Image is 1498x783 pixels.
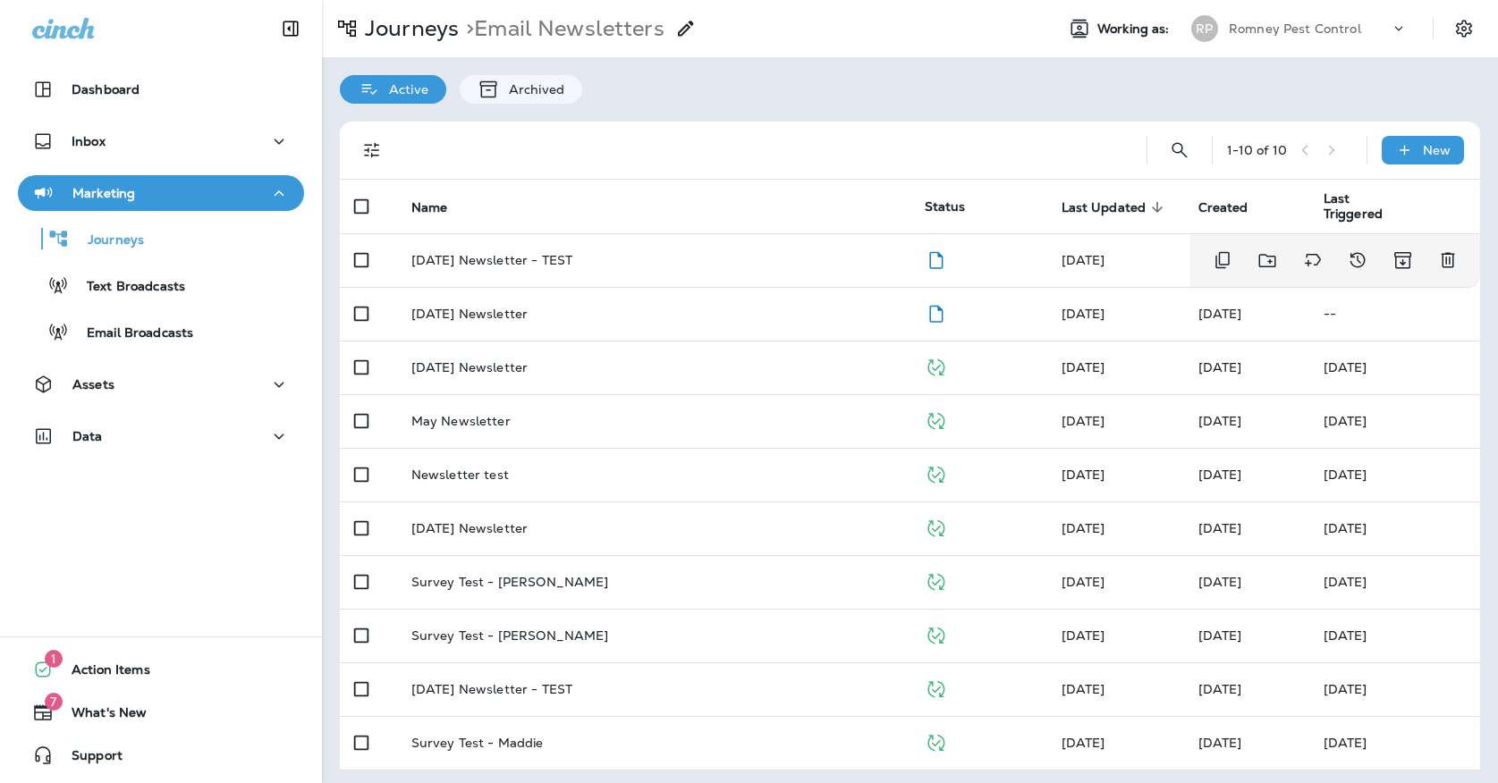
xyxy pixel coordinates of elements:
[1229,21,1361,36] p: Romney Pest Control
[925,304,947,320] span: Draft
[411,307,528,321] p: [DATE] Newsletter
[1198,413,1242,429] span: Maddie Madonecsky
[72,82,140,97] p: Dashboard
[1198,199,1272,215] span: Created
[411,360,528,375] p: [DATE] Newsletter
[1384,242,1421,279] button: Archive
[411,682,572,696] p: [DATE] Newsletter - TEST
[1324,307,1466,321] p: --
[459,15,664,42] p: Email Newsletters
[18,695,304,730] button: 7What's New
[1062,735,1105,751] span: Maddie Madonecsky
[500,82,564,97] p: Archived
[925,733,947,749] span: Published
[925,465,947,481] span: Published
[1062,199,1170,215] span: Last Updated
[380,82,428,97] p: Active
[925,411,947,427] span: Published
[1198,735,1242,751] span: Maddie Madonecsky
[411,575,609,589] p: Survey Test - [PERSON_NAME]
[18,220,304,257] button: Journeys
[54,662,150,684] span: Action Items
[1198,627,1242,644] span: Jason Munk
[1062,200,1147,215] span: Last Updated
[1097,21,1173,37] span: Working as:
[54,748,123,770] span: Support
[266,11,316,46] button: Collapse Sidebar
[411,414,511,428] p: May Newsletter
[1309,394,1480,448] td: [DATE]
[1062,252,1105,268] span: Maddie Madonecsky
[1309,448,1480,501] td: [DATE]
[70,232,144,249] p: Journeys
[1198,467,1242,483] span: Jason Munk
[411,200,448,215] span: Name
[18,652,304,687] button: 1Action Items
[18,418,304,454] button: Data
[72,429,103,443] p: Data
[18,313,304,350] button: Email Broadcasts
[1198,681,1242,697] span: Maddie Madonecsky
[1198,200,1248,215] span: Created
[1309,341,1480,394] td: [DATE]
[69,325,193,342] p: Email Broadcasts
[1198,359,1242,375] span: Maddie Madonecsky
[18,123,304,159] button: Inbox
[45,650,63,668] span: 1
[1062,467,1105,483] span: Jason Munk
[1309,501,1480,555] td: [DATE]
[1162,132,1198,168] button: Search Journeys
[1295,242,1331,279] button: Add tags
[925,358,947,374] span: Published
[72,186,135,200] p: Marketing
[1309,716,1480,770] td: [DATE]
[1227,143,1287,157] div: 1 - 10 of 10
[411,199,471,215] span: Name
[1062,520,1105,536] span: Maddie Madonecsky
[18,366,304,402] button: Assets
[1062,306,1105,322] span: Maddie Madonecsky
[18,266,304,304] button: Text Broadcasts
[18,737,304,773] button: Support
[1198,574,1242,590] span: Maddie Madonecsky
[1324,191,1393,222] span: Last Triggered
[1309,662,1480,716] td: [DATE]
[411,253,572,267] p: [DATE] Newsletter - TEST
[1249,242,1286,279] button: Move to folder
[411,467,509,482] p: Newsletter test
[925,198,966,215] span: Status
[1198,520,1242,536] span: Maddie Madonecsky
[1423,143,1451,157] p: New
[72,377,114,391] p: Assets
[1324,191,1417,222] span: Last Triggered
[925,679,947,695] span: Published
[354,132,390,168] button: Filters
[1430,242,1466,279] button: Delete
[1198,306,1242,322] span: Maddie Madonecsky
[18,72,304,107] button: Dashboard
[1062,681,1105,697] span: Maddie Madonecsky
[925,250,947,266] span: Draft
[45,693,63,711] span: 7
[1062,574,1105,590] span: Maddie Madonecsky
[1062,627,1105,644] span: Jason Munk
[18,175,304,211] button: Marketing
[69,279,185,296] p: Text Broadcasts
[72,134,106,148] p: Inbox
[1191,15,1218,42] div: RP
[358,15,459,42] p: Journeys
[925,572,947,588] span: Published
[1340,242,1375,279] button: View Changelog
[1062,359,1105,375] span: Maddie Madonecsky
[925,626,947,642] span: Published
[1309,555,1480,609] td: [DATE]
[411,521,528,535] p: [DATE] Newsletter
[925,518,947,535] span: Published
[411,736,544,750] p: Survey Test - Maddie
[411,628,609,643] p: Survey Test - [PERSON_NAME]
[1309,609,1480,662] td: [DATE]
[54,705,147,727] span: What's New
[1205,242,1240,279] button: Duplicate
[1448,13,1480,45] button: Settings
[1062,413,1105,429] span: Maddie Madonecsky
